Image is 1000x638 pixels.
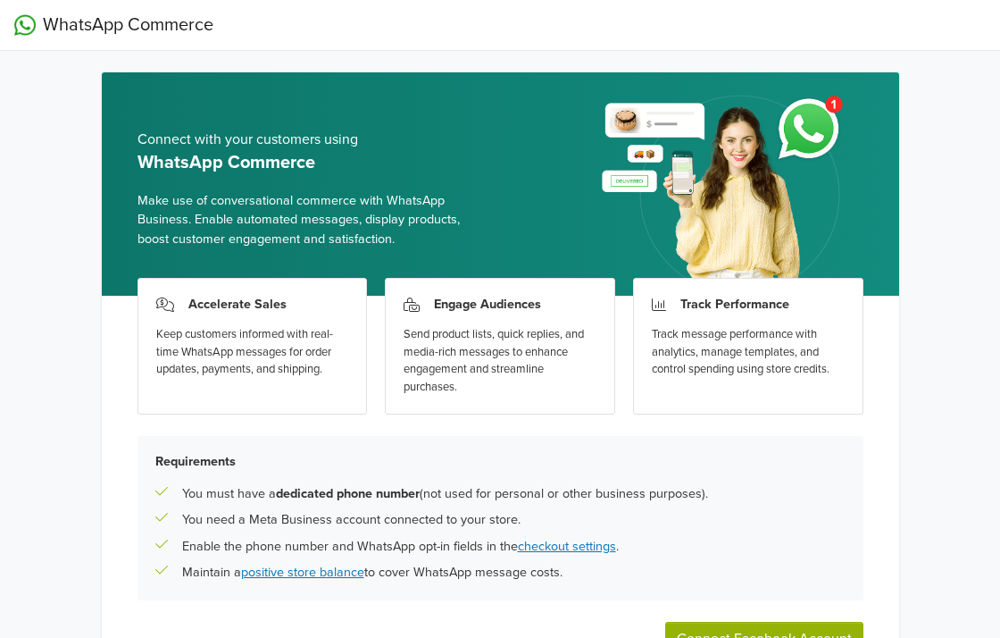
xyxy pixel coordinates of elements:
[182,563,562,583] p: Maintain a to cover WhatsApp message costs.
[587,85,862,296] img: whatsapp_setup_banner
[156,326,349,379] div: Keep customers informed with real-time WhatsApp messages for order updates, payments, and shipping.
[137,131,487,148] h5: Connect with your customers using
[182,484,708,504] p: You must have a (not used for personal or other business purposes).
[182,510,521,530] p: You need a Meta Business account connected to your store.
[241,565,364,580] a: positive store balance
[188,297,287,312] h3: Accelerate Sales
[182,537,619,557] p: Enable the phone number and WhatsApp opt-in fields in the .
[14,14,36,36] img: WhatsApp
[518,539,616,554] a: checkout settings
[652,326,845,379] div: Track message performance with analytics, manage templates, and control spending using store cred...
[434,297,541,312] h3: Engage Audiences
[137,152,487,173] h5: WhatsApp Commerce
[155,454,846,469] h5: Requirements
[404,326,596,396] div: Send product lists, quick replies, and media-rich messages to enhance engagement and streamline p...
[680,297,789,312] h3: Track Performance
[137,191,487,249] span: Make use of conversational commerce with WhatsApp Business. Enable automated messages, display pr...
[43,12,213,38] span: WhatsApp Commerce
[276,486,420,501] b: dedicated phone number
